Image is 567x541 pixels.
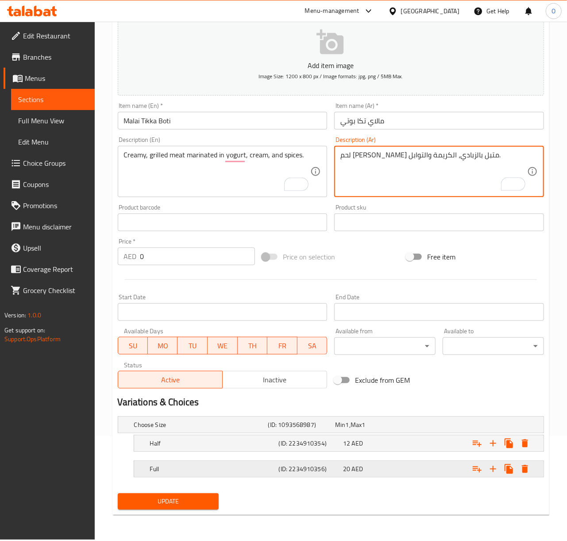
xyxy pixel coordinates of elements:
span: MO [151,339,174,352]
span: Price on selection [283,251,335,262]
span: 1 [346,419,349,431]
span: Get support on: [4,324,45,336]
h5: (ID: 1093568987) [268,420,332,429]
span: Menus [25,73,88,84]
span: Choice Groups [23,158,88,168]
button: SU [118,337,148,354]
button: Add new choice [485,461,501,477]
span: 1 [362,419,365,431]
h5: Choose Size [134,420,265,429]
p: Add item image [131,60,530,71]
span: Upsell [23,243,88,253]
button: Add choice group [469,461,485,477]
a: Menu disclaimer [4,216,95,237]
span: Full Menu View [18,115,88,126]
span: 12 [343,438,350,449]
a: Upsell [4,237,95,259]
span: SA [301,339,324,352]
a: Branches [4,46,95,68]
span: TU [181,339,204,352]
a: Full Menu View [11,110,95,131]
textarea: To enrich screen reader interactions, please activate Accessibility in Grammarly extension settings [340,151,527,193]
span: O [552,6,555,16]
button: Add item imageImage Size: 1200 x 800 px / Image formats: jpg, png / 5MB Max. [118,15,544,95]
h2: Variations & Choices [118,396,544,409]
button: Delete Full [517,461,533,477]
span: Active [122,373,219,386]
span: Edit Menu [18,137,88,147]
a: Menus [4,68,95,89]
span: Menu disclaimer [23,221,88,232]
div: ​ [443,337,544,355]
span: SU [122,339,144,352]
div: [GEOGRAPHIC_DATA] [401,6,459,16]
button: Update [118,493,219,510]
h5: Full [150,465,275,473]
button: Add choice group [469,435,485,451]
h5: (ID: 2234910356) [279,465,340,473]
span: Sections [18,94,88,105]
a: Edit Menu [11,131,95,152]
button: Delete Half [517,435,533,451]
textarea: To enrich screen reader interactions, please activate Accessibility in Grammarly extension settings [124,151,311,193]
div: Expand [134,461,544,477]
a: Sections [11,89,95,110]
span: Grocery Checklist [23,285,88,296]
a: Promotions [4,195,95,216]
span: Min [335,419,345,431]
input: Please enter product barcode [118,213,328,231]
button: WE [208,337,238,354]
span: Promotions [23,200,88,211]
span: TH [241,339,264,352]
a: Coverage Report [4,259,95,280]
span: Free item [427,251,455,262]
button: FR [267,337,297,354]
button: Clone new choice [501,461,517,477]
span: Version: [4,309,26,321]
a: Coupons [4,174,95,195]
a: Support.OpsPlatform [4,333,61,345]
button: Active [118,371,223,389]
div: Expand [118,417,544,433]
div: ​ [334,337,436,355]
button: TH [238,337,268,354]
span: Update [125,496,212,507]
span: WE [211,339,234,352]
h5: (ID: 2234910354) [279,439,340,448]
span: AED [352,438,363,449]
span: AED [352,463,363,475]
span: 20 [343,463,350,475]
button: SA [297,337,328,354]
span: Image Size: 1200 x 800 px / Image formats: jpg, png / 5MB Max. [258,71,403,81]
span: Exclude from GEM [355,375,410,385]
div: Menu-management [305,6,359,16]
span: Coverage Report [23,264,88,274]
button: Add new choice [485,435,501,451]
a: Choice Groups [4,152,95,174]
input: Enter name En [118,112,328,130]
div: Expand [134,435,544,451]
span: Coupons [23,179,88,190]
h5: Half [150,439,275,448]
button: MO [148,337,178,354]
input: Enter name Ar [334,112,544,130]
div: , [335,420,399,429]
span: Max [351,419,362,431]
p: AED [124,251,137,262]
button: Inactive [222,371,327,389]
input: Please enter product sku [334,213,544,231]
button: Clone new choice [501,435,517,451]
button: TU [177,337,208,354]
span: Edit Restaurant [23,30,88,41]
span: Branches [23,52,88,62]
input: Please enter price [140,248,255,265]
a: Grocery Checklist [4,280,95,301]
span: FR [271,339,294,352]
span: 1.0.0 [27,309,41,321]
a: Edit Restaurant [4,25,95,46]
span: Inactive [226,373,324,386]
